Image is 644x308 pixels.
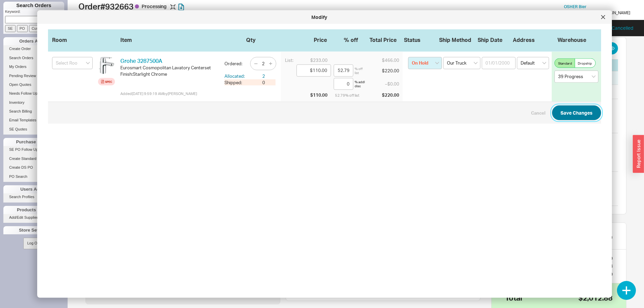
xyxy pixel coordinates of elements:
[513,36,545,44] div: Address
[334,92,362,98] div: 52.79 % off list
[365,81,401,87] div: – $0.00
[558,61,572,66] span: Standard
[3,108,64,115] a: Search Billing
[52,36,93,42] div: Room
[224,73,276,79] button: Allocated:2
[482,57,516,69] input: 01/01/2000
[296,91,331,99] div: $110.00
[531,110,545,116] button: Cancel
[246,36,271,42] div: Qty
[3,206,64,214] div: Products Admin
[3,138,64,146] div: Purchase Orders
[365,57,401,63] div: $466.00
[355,66,366,74] div: % off list
[78,2,324,11] h1: Order # 932663
[105,79,112,85] div: Spec
[578,294,613,302] div: $2,012.88
[3,72,64,79] a: Pending Review(2)
[505,294,522,302] div: Total
[120,91,219,96] div: Added [DATE] 9:59:19 AM by [PERSON_NAME]
[3,81,64,88] a: Open Quotes
[142,3,168,9] span: Processing
[330,36,358,44] div: % off
[3,193,64,200] a: Search Profiles
[86,62,90,64] svg: open menu
[3,99,64,106] a: Inventory
[252,73,276,79] div: 2
[285,57,294,63] div: List:
[564,4,587,9] a: OSHER Bier
[120,57,162,64] a: Grohe 3287500A
[252,79,276,86] div: 0
[5,25,16,32] input: SE
[5,9,64,16] p: Keyword:
[3,2,64,9] h1: Search Orders
[224,73,246,79] div: Allocated:
[29,25,57,32] input: Cust. PO/Proj
[365,67,401,73] div: $220.00
[3,155,64,162] a: Create Standard PO
[552,105,601,120] button: Save Changes
[365,91,401,99] div: $220.00
[52,57,93,69] input: Select Room
[98,57,115,74] img: 32875000_ntag2a
[3,117,64,124] a: Email Templates
[120,65,219,71] div: Eurosmart Cosmopolitan Lavatory Centerset
[23,238,44,249] button: Log Out
[334,78,353,90] input: %
[3,90,64,97] a: Needs Follow Up(49)
[439,36,476,44] div: Ship Method
[98,78,115,86] a: Spec
[120,36,215,42] div: Item
[578,61,592,66] span: Dropship
[3,214,64,221] a: Add/Edit Suppliers
[3,173,64,180] a: PO Search
[361,36,397,44] div: Total Price
[3,164,64,171] a: Create DS PO
[3,37,64,45] div: Orders Admin
[546,36,597,44] div: Warehouse
[3,45,64,52] a: Create Order
[17,25,28,32] input: PO
[3,185,64,193] div: Users Admin
[334,65,353,77] input: %
[9,91,38,95] span: Needs Follow Up
[120,71,219,77] div: Finish : Starlight Chrome
[3,54,64,62] a: Search Orders
[224,79,246,86] div: Shipped:
[3,126,64,133] a: SE Quotes
[292,36,327,44] div: Price
[296,57,331,63] div: $233.00
[355,80,366,88] div: % addl disc
[3,63,64,70] a: My Orders
[224,55,245,67] div: Ordered:
[3,226,64,234] div: Store Settings
[9,74,36,78] span: Pending Review
[478,36,511,44] div: Ship Date
[404,36,438,44] div: Status
[3,146,64,153] a: SE PO Follow Up
[41,14,598,21] div: Modify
